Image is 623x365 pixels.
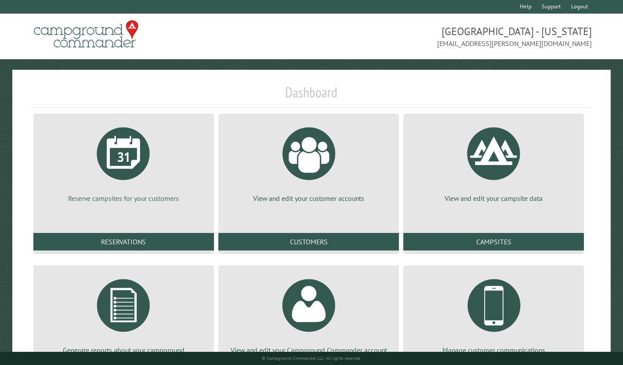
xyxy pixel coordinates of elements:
a: Generate reports about your campground [44,272,203,355]
small: © Campground Commander LLC. All rights reserved. [262,355,361,361]
a: View and edit your Campground Commander account [229,272,388,355]
p: Reserve campsites for your customers [44,193,203,203]
a: Campsites [403,233,584,250]
p: Generate reports about your campground [44,345,203,355]
a: Manage customer communications [414,272,573,355]
a: View and edit your campsite data [414,121,573,203]
a: Customers [218,233,399,250]
a: Reservations [33,233,214,250]
p: Manage customer communications [414,345,573,355]
p: View and edit your customer accounts [229,193,388,203]
h1: Dashboard [31,84,592,108]
p: View and edit your campsite data [414,193,573,203]
a: View and edit your customer accounts [229,121,388,203]
span: [GEOGRAPHIC_DATA] - [US_STATE] [EMAIL_ADDRESS][PERSON_NAME][DOMAIN_NAME] [311,24,592,49]
a: Reserve campsites for your customers [44,121,203,203]
img: Campground Commander [31,17,141,51]
p: View and edit your Campground Commander account [229,345,388,355]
